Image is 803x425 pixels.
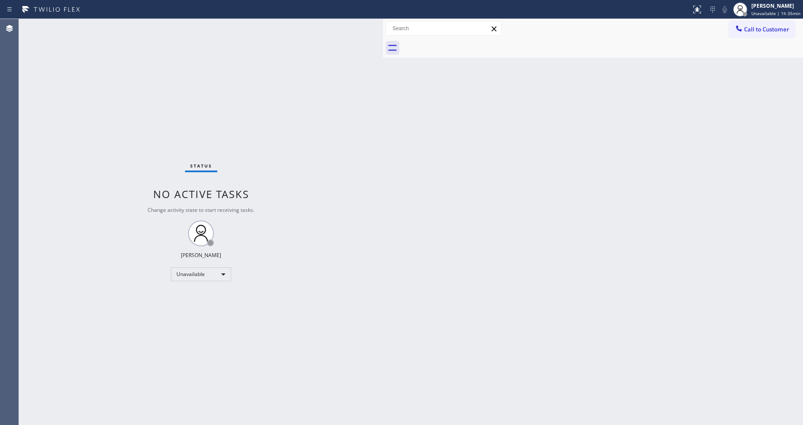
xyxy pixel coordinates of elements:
[153,187,249,201] span: No active tasks
[181,251,221,259] div: [PERSON_NAME]
[719,3,731,16] button: Mute
[751,10,800,16] span: Unavailable | 1h 35min
[751,2,800,9] div: [PERSON_NAME]
[190,163,212,169] span: Status
[148,206,254,214] span: Change activity state to start receiving tasks.
[729,21,795,37] button: Call to Customer
[386,22,501,35] input: Search
[171,267,231,281] div: Unavailable
[744,25,789,33] span: Call to Customer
